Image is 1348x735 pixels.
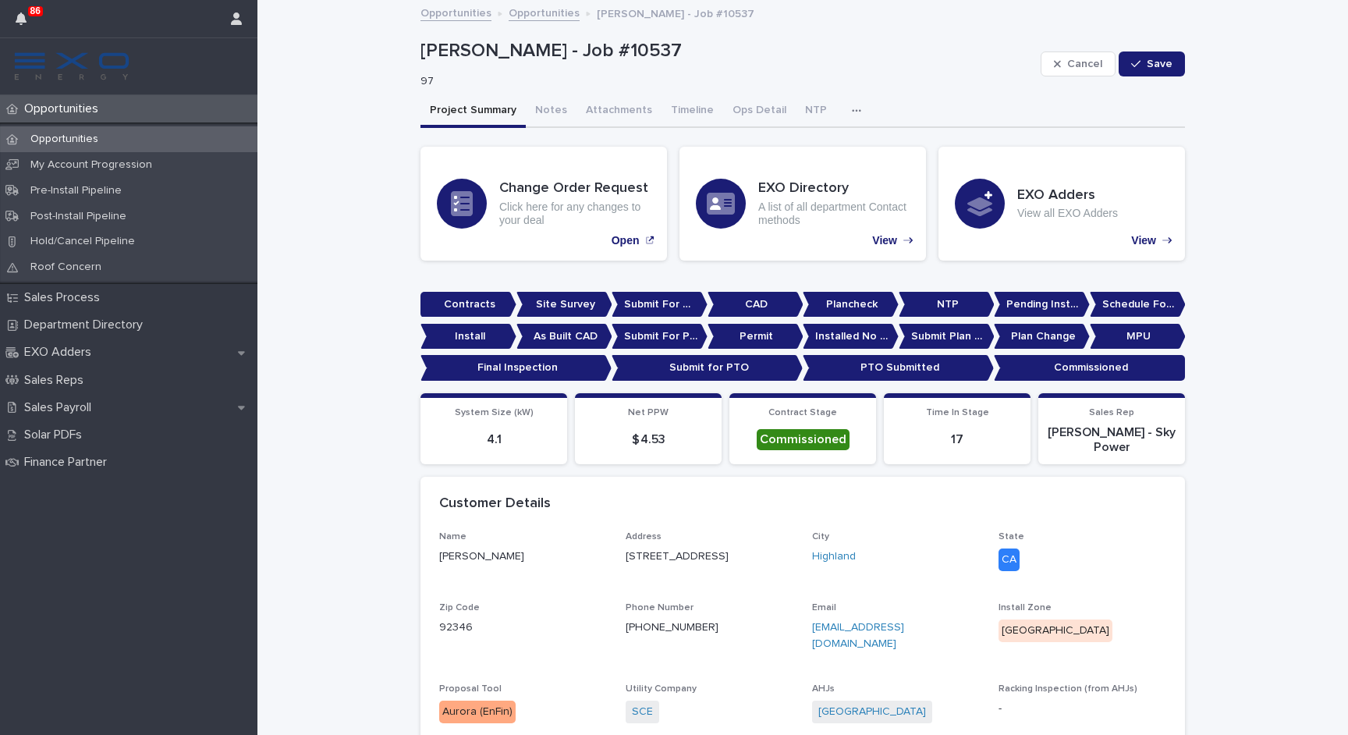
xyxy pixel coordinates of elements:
[18,210,139,223] p: Post-Install Pipeline
[18,158,165,172] p: My Account Progression
[999,620,1112,642] div: [GEOGRAPHIC_DATA]
[420,355,612,381] p: Final Inspection
[612,292,708,318] p: Submit For CAD
[999,701,1166,717] p: -
[439,549,607,565] p: [PERSON_NAME]
[626,549,729,565] p: [STREET_ADDRESS]
[938,147,1185,261] a: View
[812,549,856,565] a: Highland
[803,292,899,318] p: Plancheck
[1089,408,1134,417] span: Sales Rep
[1017,207,1118,220] p: View all EXO Adders
[994,292,1090,318] p: Pending Install Task
[1067,59,1102,69] span: Cancel
[626,622,718,633] a: [PHONE_NUMBER]
[439,603,480,612] span: Zip Code
[803,355,994,381] p: PTO Submitted
[18,318,155,332] p: Department Directory
[999,532,1024,541] span: State
[597,4,754,21] p: [PERSON_NAME] - Job #10537
[1017,187,1118,204] h3: EXO Adders
[18,133,111,146] p: Opportunities
[439,532,466,541] span: Name
[768,408,837,417] span: Contract Stage
[1041,51,1116,76] button: Cancel
[516,324,612,350] p: As Built CAD
[439,495,551,513] h2: Customer Details
[18,101,111,116] p: Opportunities
[455,408,534,417] span: System Size (kW)
[16,9,36,37] div: 86
[796,95,836,128] button: NTP
[893,432,1021,447] p: 17
[18,400,104,415] p: Sales Payroll
[708,292,803,318] p: CAD
[439,701,516,723] div: Aurora (EnFin)
[18,455,119,470] p: Finance Partner
[899,324,995,350] p: Submit Plan Change
[899,292,995,318] p: NTP
[632,704,653,720] a: SCE
[999,684,1137,694] span: Racking Inspection (from AHJs)
[758,201,910,227] p: A list of all department Contact methods
[812,532,829,541] span: City
[18,345,104,360] p: EXO Adders
[576,95,662,128] button: Attachments
[12,51,131,82] img: FKS5r6ZBThi8E5hshIGi
[420,95,526,128] button: Project Summary
[420,75,1028,88] p: 97
[18,235,147,248] p: Hold/Cancel Pipeline
[723,95,796,128] button: Ops Detail
[999,549,1020,571] div: CA
[1131,234,1156,247] p: View
[18,184,134,197] p: Pre-Install Pipeline
[679,147,926,261] a: View
[803,324,899,350] p: Installed No Permit
[430,432,558,447] p: 4.1
[420,147,667,261] a: Open
[1090,324,1186,350] p: MPU
[818,704,926,720] a: [GEOGRAPHIC_DATA]
[18,290,112,305] p: Sales Process
[499,180,651,197] h3: Change Order Request
[812,684,835,694] span: AHJs
[18,428,94,442] p: Solar PDFs
[420,292,516,318] p: Contracts
[662,95,723,128] button: Timeline
[926,408,989,417] span: Time In Stage
[758,180,910,197] h3: EXO Directory
[1090,292,1186,318] p: Schedule For Install
[18,373,96,388] p: Sales Reps
[439,620,607,636] p: 92346
[420,324,516,350] p: Install
[812,603,836,612] span: Email
[999,603,1052,612] span: Install Zone
[812,622,904,649] a: [EMAIL_ADDRESS][DOMAIN_NAME]
[612,234,640,247] p: Open
[708,324,803,350] p: Permit
[509,3,580,21] a: Opportunities
[420,3,491,21] a: Opportunities
[628,408,669,417] span: Net PPW
[1048,425,1176,455] p: [PERSON_NAME] - Sky Power
[612,324,708,350] p: Submit For Permit
[994,324,1090,350] p: Plan Change
[626,532,662,541] span: Address
[30,5,41,16] p: 86
[994,355,1185,381] p: Commissioned
[499,201,651,227] p: Click here for any changes to your deal
[1147,59,1172,69] span: Save
[872,234,897,247] p: View
[626,684,697,694] span: Utility Company
[18,261,114,274] p: Roof Concern
[626,603,694,612] span: Phone Number
[439,684,502,694] span: Proposal Tool
[757,429,850,450] div: Commissioned
[420,40,1034,62] p: [PERSON_NAME] - Job #10537
[516,292,612,318] p: Site Survey
[584,432,712,447] p: $ 4.53
[1119,51,1185,76] button: Save
[612,355,803,381] p: Submit for PTO
[526,95,576,128] button: Notes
